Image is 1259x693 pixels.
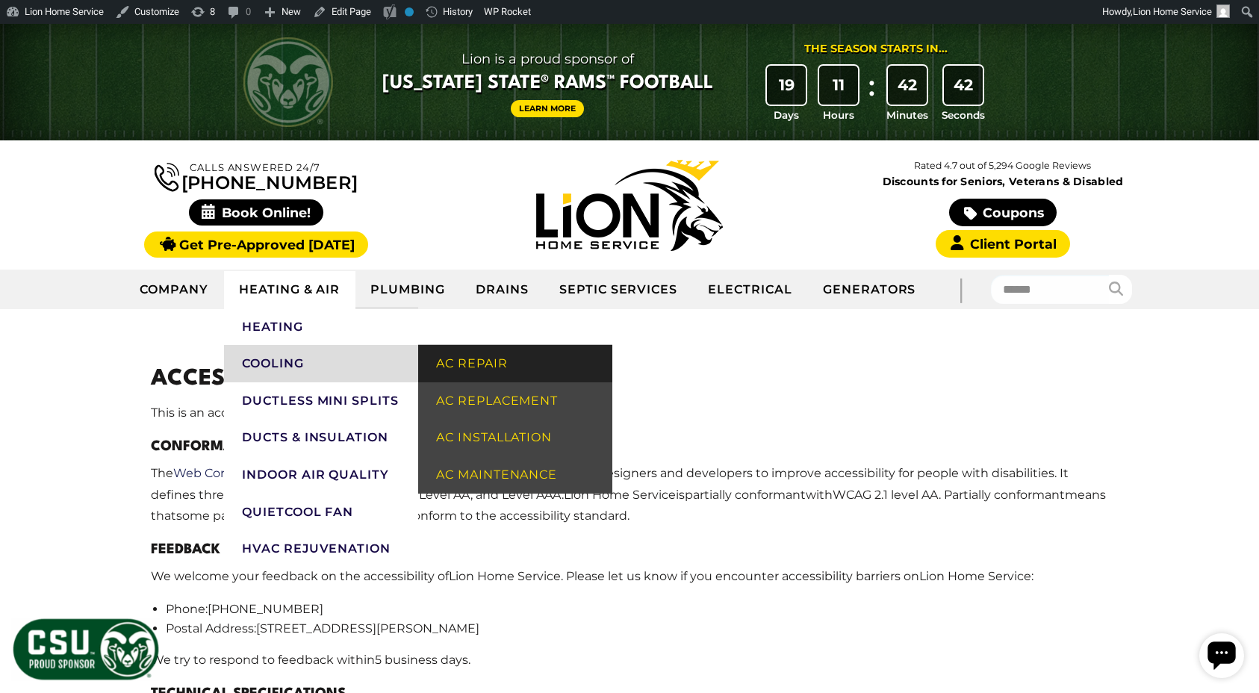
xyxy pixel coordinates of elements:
span: [STREET_ADDRESS][PERSON_NAME] [256,621,479,635]
h3: Feedback [151,539,1108,560]
div: 19 [767,66,806,105]
a: Ducts & Insulation [224,419,418,456]
div: Open chat widget [6,6,51,51]
a: Get Pre-Approved [DATE] [144,231,367,258]
span: Lion Home Service [564,488,676,502]
a: Learn More [511,100,584,117]
a: Electrical [693,271,808,308]
a: Heating & Air [224,271,355,308]
span: WCAG 2.1 level AA [833,488,939,502]
a: AC Replacement [418,382,612,420]
span: Lion Home Service [449,569,561,583]
p: This is an accessibility statement from . [151,403,1108,424]
div: : [865,66,880,123]
a: Client Portal [936,230,1070,258]
li: Postal Address: [166,619,1108,638]
span: Lion Home Service [919,569,1031,583]
img: CSU Sponsor Badge [11,617,161,682]
img: CSU Rams logo [243,37,333,127]
span: Seconds [942,108,985,122]
span: Hours [823,108,854,122]
span: . [833,488,941,502]
a: AC Maintenance [418,456,612,494]
span: 5 business days [375,653,468,667]
a: QuietCool Fan [224,494,418,531]
span: Lion Home Service [1133,6,1212,17]
a: Plumbing [355,271,461,308]
a: Coupons [949,199,1057,226]
span: [US_STATE] State® Rams™ Football [382,71,713,96]
a: Drains [461,271,544,308]
span: Discounts for Seniors, Veterans & Disabled [819,176,1187,187]
a: AC Installation [418,419,612,456]
a: Ductless Mini Splits [224,382,418,420]
span: partially conformant [685,488,806,502]
a: [PHONE_NUMBER] [155,160,358,192]
h3: Conformance status [151,436,1108,457]
p: We welcome your feedback on the accessibility of . Please let us know if you encounter accessibil... [151,566,1108,588]
span: Minutes [886,108,928,122]
a: Cooling [224,345,418,382]
span: Lion is a proud sponsor of [382,47,713,71]
p: Rated 4.7 out of 5,294 Google Reviews [816,158,1190,174]
div: | [930,270,990,309]
img: Lion Home Service [536,160,723,251]
div: 42 [888,66,927,105]
div: 11 [819,66,858,105]
p: The defines requirements for designers and developers to improve accessibility for people with di... [151,463,1108,527]
p: We try to respond to feedback within . [151,650,1108,671]
a: Generators [808,271,931,308]
a: Company [125,271,224,308]
span: Days [774,108,799,122]
span: some parts of the content do not fully conform to the accessibility standard [176,509,627,523]
a: AC Repair [418,345,612,382]
span: [PHONE_NUMBER] [208,602,323,616]
h1: Accessibility Statement [151,363,1108,397]
li: Phone: [166,600,1108,619]
a: HVAC Rejuvenation [224,530,418,568]
a: Web Content Accessibility Guidelines (WCAG) [173,466,446,480]
a: Septic Services [544,271,693,308]
a: Heating [224,308,418,346]
span: Partially conformant [944,488,1065,502]
div: No index [405,7,414,16]
span: Book Online! [189,199,324,226]
a: Indoor Air Quality [224,456,418,494]
div: The Season Starts in... [804,41,948,58]
div: 42 [944,66,983,105]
